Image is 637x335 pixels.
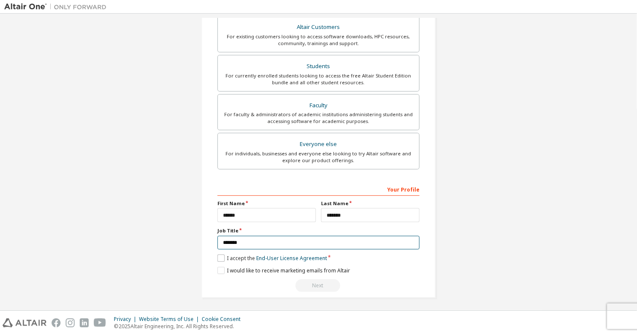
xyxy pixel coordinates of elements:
img: instagram.svg [66,318,75,327]
label: First Name [217,200,316,207]
img: altair_logo.svg [3,318,46,327]
img: facebook.svg [52,318,61,327]
div: For existing customers looking to access software downloads, HPC resources, community, trainings ... [223,33,414,47]
div: For faculty & administrators of academic institutions administering students and accessing softwa... [223,111,414,125]
img: youtube.svg [94,318,106,327]
a: End-User License Agreement [256,255,327,262]
div: Faculty [223,100,414,112]
div: Everyone else [223,138,414,150]
img: linkedin.svg [80,318,89,327]
div: Website Terms of Use [139,316,202,323]
div: Students [223,60,414,72]
div: Your Profile [217,182,420,196]
label: Last Name [321,200,420,207]
div: Read and acccept EULA to continue [217,279,420,292]
div: For individuals, businesses and everyone else looking to try Altair software and explore our prod... [223,150,414,164]
div: Privacy [114,316,139,323]
label: I accept the [217,255,327,262]
label: Job Title [217,227,420,234]
img: Altair One [4,3,111,11]
label: I would like to receive marketing emails from Altair [217,267,350,274]
div: Cookie Consent [202,316,246,323]
p: © 2025 Altair Engineering, Inc. All Rights Reserved. [114,323,246,330]
div: Altair Customers [223,21,414,33]
div: For currently enrolled students looking to access the free Altair Student Edition bundle and all ... [223,72,414,86]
